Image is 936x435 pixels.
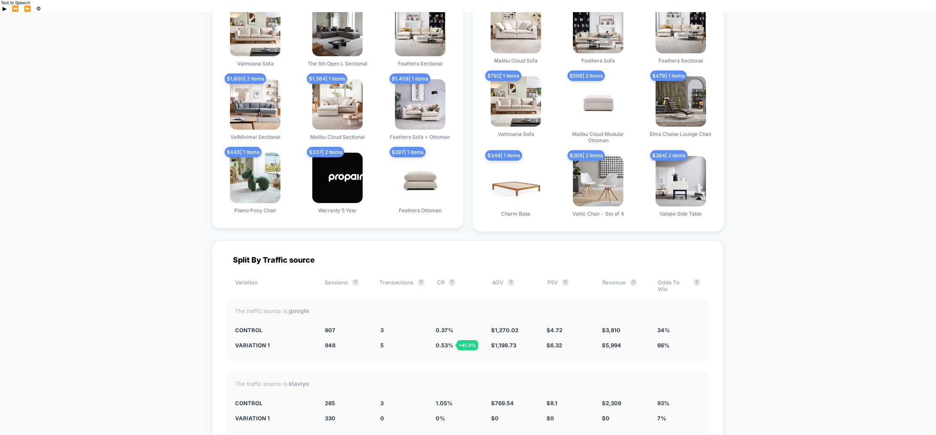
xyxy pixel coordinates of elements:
img: produt [573,3,623,53]
img: produt [230,153,280,203]
span: $ 440 | 1 items [225,147,261,157]
img: produt [656,76,706,127]
span: $ 479 | 1 items [650,70,687,81]
span: Warranty 5 Year [318,207,357,214]
div: CR [437,279,479,292]
span: $ 1,198.73 [491,342,516,349]
img: produt [312,79,363,130]
span: 0 % [436,415,445,422]
div: The traffic source is: [235,307,700,314]
span: $ 1,584 | 1 items [307,73,347,84]
span: $ 1,408 | 1 items [390,73,430,84]
div: 7% [657,415,700,422]
div: CONTROL [235,327,312,333]
span: $ 0 [602,415,609,422]
div: PSV [547,279,590,292]
span: The 5th Open L Sectional [308,60,367,67]
span: 0 [380,415,384,422]
span: 3 [380,327,384,333]
span: ValMinimal Sectional [230,134,280,140]
span: 948 [325,342,335,349]
button: Settings [34,5,44,12]
button: ? [630,279,637,286]
div: 66% [657,342,700,349]
span: 1.05 % [436,400,452,406]
img: produt [491,156,541,206]
span: $ 297 | 1 items [390,147,426,157]
img: produt [395,79,445,130]
img: produt [573,156,623,206]
div: The traffic source is: [235,380,700,387]
div: Variation 1 [235,415,312,422]
span: 330 [325,415,335,422]
img: produt [491,76,541,127]
img: produt [395,153,445,203]
img: produt [230,6,280,56]
button: ? [449,279,455,286]
button: Forward [21,5,34,12]
span: 0.53 % [436,342,453,349]
div: 93% [657,400,700,406]
span: $ 769.54 [491,400,514,406]
img: produt [656,3,706,53]
span: $ 0 [546,415,554,422]
span: $ 337 | 2 items [307,147,344,157]
div: Variation [235,279,312,292]
span: Malibu Cloud Modular Ottoman [567,131,630,143]
span: 3 [380,400,384,406]
div: Variation 1 [235,342,312,349]
span: Pismo Pony Chair [234,207,277,214]
span: $ 0 [491,415,499,422]
span: $ 2,309 [602,400,621,406]
img: produt [312,6,363,56]
button: ? [562,279,569,286]
button: Previous [9,5,21,12]
span: $ 1,600 | 2 items [225,73,266,84]
span: Malibu Cloud Sectional [310,134,365,140]
img: produt [573,76,623,127]
span: Feathers Sectional [398,60,442,67]
span: $ 349 | 1 items [485,150,522,161]
div: + 41.9 % [457,340,478,350]
div: CONTROL [235,400,312,406]
div: AOV [492,279,534,292]
div: Sessions [324,279,367,292]
span: Feathers Sectional [659,57,703,64]
img: produt [491,3,541,53]
span: $ 1,270.02 [491,327,518,333]
span: Valtic Chair - Set of 4 [573,211,624,217]
span: 807 [325,327,335,333]
img: produt [656,156,706,206]
span: Feathers Sofa + Ottoman [390,134,450,140]
button: ? [693,279,700,286]
div: Transactions [379,279,424,292]
strong: klaviyo [289,380,309,387]
span: $ 792 | 1 items [485,70,521,81]
span: Feathers Sofa [581,57,615,64]
span: 5 [380,342,384,349]
span: Malibu Cloud Sofa [494,57,538,64]
span: $ 264 | 2 items [650,150,688,161]
span: $ 3,810 [602,327,620,333]
img: produt [312,153,363,203]
span: Valmoana Sofa [498,131,534,137]
span: Charm Base [501,211,531,217]
span: Valqee Side Table [659,211,702,217]
span: $ 4.72 [546,327,562,333]
img: produt [395,6,445,56]
span: $ 598 | 2 items [567,70,605,81]
button: ? [418,279,424,286]
div: Split By Traffic source [227,255,709,264]
span: 285 [325,400,335,406]
span: Elms Chaise Lounge Chair [650,131,712,137]
span: 0.37 % [436,327,453,333]
span: $ 6.32 [546,342,562,349]
div: Revenue [602,279,645,292]
div: 34% [657,327,700,333]
span: $ 5,994 [602,342,621,349]
span: $ 8.1 [546,400,557,406]
span: $ 268 | 2 items [567,150,605,161]
button: ? [352,279,359,286]
span: Valmoana Sofa [237,60,274,67]
div: Odds To Win [658,279,700,292]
